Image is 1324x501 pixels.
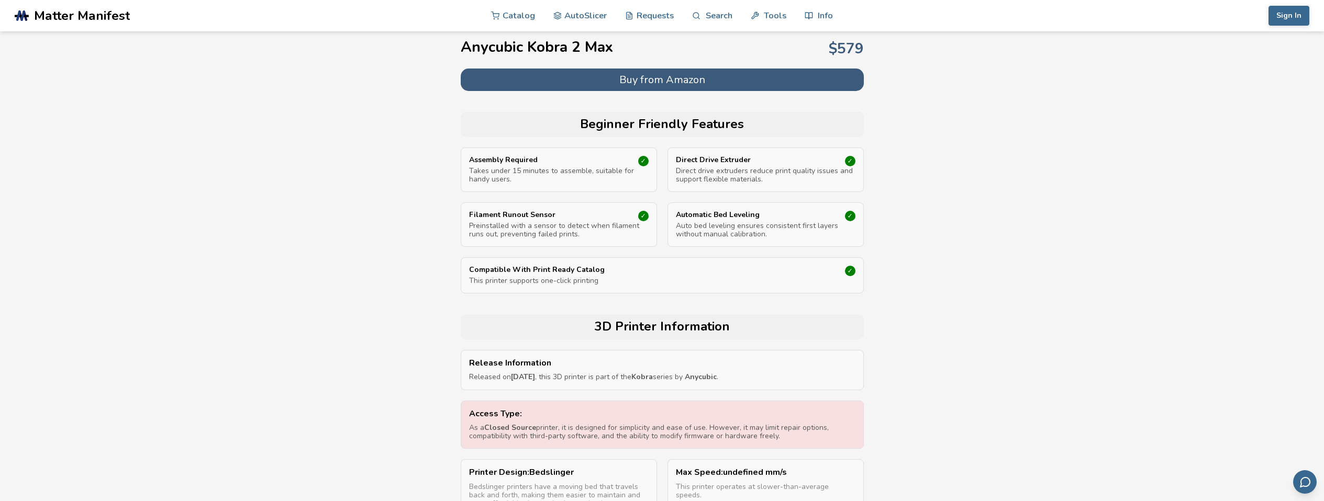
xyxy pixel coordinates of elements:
strong: Anycubic [685,372,717,382]
p: Max Speed : undefined mm/s [676,468,855,477]
p: This printer supports one-click printing [469,277,855,285]
button: Send feedback via email [1293,470,1317,494]
div: ✓ [845,266,855,276]
p: Direct drive extruders reduce print quality issues and support flexible materials. [676,167,855,184]
strong: [DATE] [511,372,535,382]
a: Compatible With Print Ready CatalogThis printer supports one-click printing✓ [469,266,855,285]
p: Direct Drive Extruder [676,156,829,164]
p: Release Information [469,358,855,368]
p: Takes under 15 minutes to assemble, suitable for handy users. [469,167,649,184]
p: Automatic Bed Leveling [676,211,829,219]
button: Buy from Amazon [461,69,864,91]
p: Printer Design : Bedslinger [469,468,649,477]
h1: Anycubic Kobra 2 Max [461,39,613,55]
p: Preinstalled with a sensor to detect when filament runs out, preventing failed prints. [469,222,649,238]
div: ✓ [845,211,855,221]
p: Released on , this 3D printer is part of the series by . [469,373,855,381]
p: Filament Runout Sensor [469,211,622,219]
h2: 3D Printer Information [466,320,859,334]
strong: Closed Source [484,423,536,432]
p: This printer operates at slower-than-average speeds. [676,483,855,499]
p: As a printer, it is designed for simplicity and ease of use. However, it may limit repair options... [469,424,855,440]
p: Access Type: [469,409,855,418]
p: Compatible With Print Ready Catalog [469,266,797,274]
div: ✓ [638,211,649,221]
div: ✓ [638,156,649,166]
p: Auto bed leveling ensures consistent first layers without manual calibration. [676,222,855,238]
p: $ 579 [829,40,864,57]
div: ✓ [845,156,855,166]
span: Matter Manifest [34,8,130,23]
p: Assembly Required [469,156,622,164]
button: Sign In [1269,6,1309,26]
h2: Beginner Friendly Features [466,117,859,132]
strong: Kobra [631,372,653,382]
